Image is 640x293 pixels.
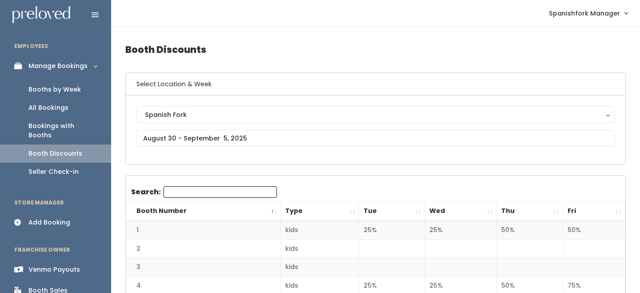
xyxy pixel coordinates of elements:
div: Booth Discounts [28,149,82,158]
input: August 30 - September 5, 2025 [136,130,615,147]
a: Spanishfork Manager [540,4,636,23]
h6: Select Location & Week [126,73,625,96]
th: Thu: activate to sort column ascending [496,202,563,221]
div: Add Booking [28,218,70,227]
th: Wed: activate to sort column ascending [425,202,497,221]
td: 50% [496,221,563,239]
input: Search: [164,186,277,198]
div: Venmo Payouts [28,265,80,274]
td: kids [280,221,359,239]
td: 1 [126,221,280,239]
th: Tue: activate to sort column ascending [359,202,425,221]
td: 2 [126,239,280,258]
span: Spanishfork Manager [549,8,620,18]
img: preloved logo [12,6,70,24]
div: Spanish Fork [145,110,606,120]
td: kids [280,258,359,277]
td: 25% [359,221,425,239]
td: 3 [126,258,280,277]
th: Type: activate to sort column ascending [280,202,359,221]
div: All Bookings [28,103,68,112]
div: Bookings with Booths [28,121,97,140]
div: Manage Bookings [28,61,88,71]
th: Booth Number: activate to sort column descending [126,202,280,221]
h4: Booth Discounts [125,37,626,62]
div: Booths by Week [28,85,81,94]
td: 25% [425,221,497,239]
td: 50% [563,221,625,239]
button: Spanish Fork [136,106,615,123]
td: kids [280,239,359,258]
th: Fri: activate to sort column ascending [563,202,625,221]
label: Search: [131,186,277,198]
div: Seller Check-in [28,167,79,177]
